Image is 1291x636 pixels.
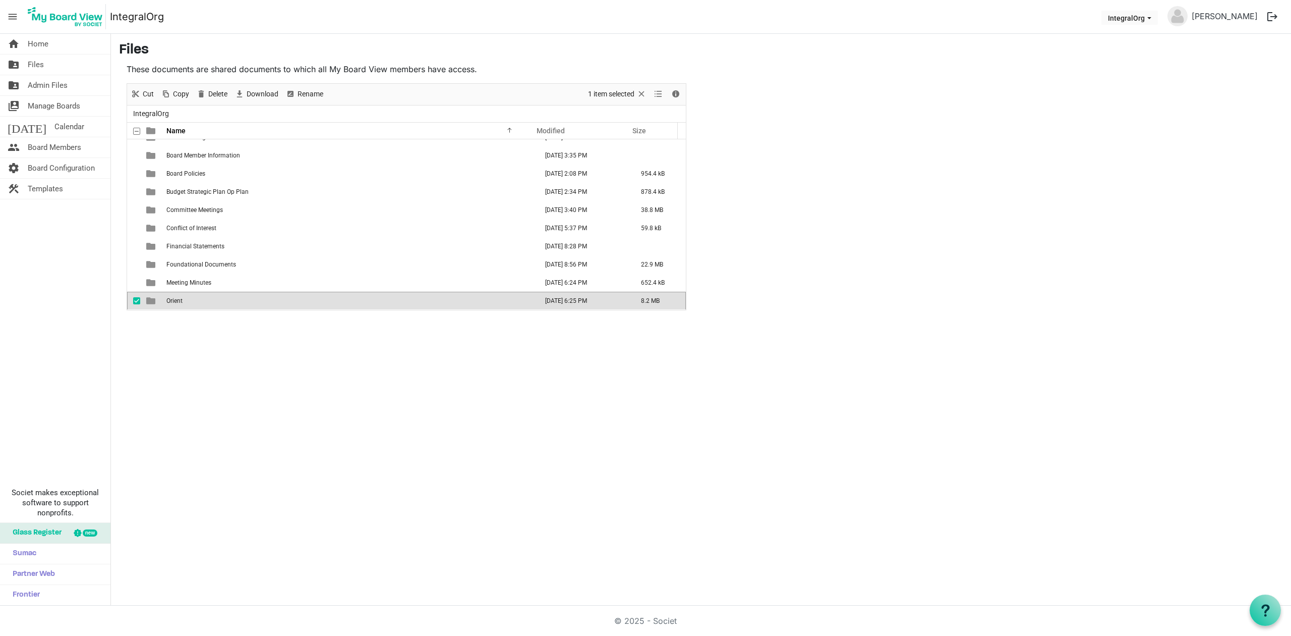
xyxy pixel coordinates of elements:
td: September 05, 2025 3:40 PM column header Modified [535,201,630,219]
td: is template cell column header type [140,146,163,165]
span: Foundational Documents [166,261,236,268]
td: Meeting Minutes is template cell column header Name [163,274,535,292]
td: 8.2 MB is template cell column header Size [630,292,686,310]
td: February 11, 2025 3:35 PM column header Modified [535,146,630,165]
td: is template cell column header type [140,292,163,310]
span: Size [632,127,646,135]
span: Conflict of Interest [166,225,216,232]
button: Download [233,88,280,100]
td: 878.4 kB is template cell column header Size [630,183,686,201]
div: Download [231,84,282,105]
td: checkbox [127,201,140,219]
div: Delete [193,84,231,105]
td: March 05, 2025 8:56 PM column header Modified [535,255,630,274]
span: switch_account [8,96,20,116]
button: Details [669,88,683,100]
span: construction [8,179,20,199]
span: folder_shared [8,55,20,75]
td: checkbox [127,183,140,201]
span: folder_shared [8,75,20,95]
td: 38.8 MB is template cell column header Size [630,201,686,219]
td: Foundational Documents is template cell column header Name [163,255,535,274]
span: Download [246,88,279,100]
a: © 2025 - Societ [614,616,677,626]
span: Delete [207,88,228,100]
button: logout [1262,6,1283,27]
td: is template cell column header type [140,201,163,219]
td: Board Policies is template cell column header Name [163,165,535,183]
span: [DATE] [8,117,46,137]
span: Orient [166,297,183,304]
p: These documents are shared documents to which all My Board View members have access. [127,63,686,75]
img: no-profile-picture.svg [1167,6,1188,26]
span: Name [166,127,186,135]
span: Home [28,34,48,54]
td: March 18, 2025 6:24 PM column header Modified [535,274,630,292]
td: 22.9 MB is template cell column header Size [630,255,686,274]
td: checkbox [127,219,140,237]
td: is template cell column header type [140,165,163,183]
td: Financial Statements is template cell column header Name [163,237,535,255]
button: Selection [586,88,649,100]
span: settings [8,158,20,178]
span: Societ makes exceptional software to support nonprofits. [5,488,106,518]
h3: Files [119,42,1283,59]
span: Rename [297,88,324,100]
span: Frontier [8,585,40,605]
span: Board Configuration [28,158,95,178]
button: Rename [284,88,325,100]
td: March 19, 2025 2:08 PM column header Modified [535,165,630,183]
td: is template cell column header type [140,219,163,237]
td: 652.4 kB is template cell column header Size [630,274,686,292]
td: March 25, 2025 5:37 PM column header Modified [535,219,630,237]
td: checkbox [127,274,140,292]
span: Files [28,55,44,75]
button: Delete [195,88,229,100]
img: My Board View Logo [25,4,106,29]
span: Board Policies [166,170,205,177]
td: Committee Meetings is template cell column header Name [163,201,535,219]
span: Manage Boards [28,96,80,116]
td: is template cell column header Size [630,237,686,255]
div: new [83,529,97,537]
span: Glass Register [8,523,62,543]
td: Orient is template cell column header Name [163,292,535,310]
div: Copy [157,84,193,105]
td: is template cell column header type [140,274,163,292]
span: Partner Web [8,564,55,585]
td: October 13, 2025 6:25 PM column header Modified [535,292,630,310]
span: Calendar [54,117,84,137]
a: [PERSON_NAME] [1188,6,1262,26]
div: View [650,84,667,105]
a: My Board View Logo [25,4,110,29]
span: home [8,34,20,54]
td: is template cell column header Size [630,146,686,165]
span: Board Member Information [166,152,240,159]
span: Modified [537,127,565,135]
td: checkbox [127,292,140,310]
div: Clear selection [584,84,650,105]
td: March 19, 2025 2:34 PM column header Modified [535,183,630,201]
td: Board Member Information is template cell column header Name [163,146,535,165]
td: Budget Strategic Plan Op Plan is template cell column header Name [163,183,535,201]
td: is template cell column header type [140,255,163,274]
span: Board Meetings [166,134,209,141]
td: is template cell column header type [140,183,163,201]
td: Conflict of Interest is template cell column header Name [163,219,535,237]
span: Board Members [28,137,81,157]
div: Details [667,84,684,105]
span: Templates [28,179,63,199]
span: Copy [172,88,190,100]
span: IntegralOrg [131,108,171,120]
td: June 03, 2025 8:28 PM column header Modified [535,237,630,255]
td: is template cell column header type [140,237,163,255]
span: Admin Files [28,75,68,95]
td: checkbox [127,237,140,255]
div: Cut [127,84,157,105]
button: Copy [159,88,191,100]
td: checkbox [127,146,140,165]
span: menu [3,7,22,26]
span: Cut [142,88,155,100]
span: Financial Statements [166,243,224,250]
a: IntegralOrg [110,7,164,27]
